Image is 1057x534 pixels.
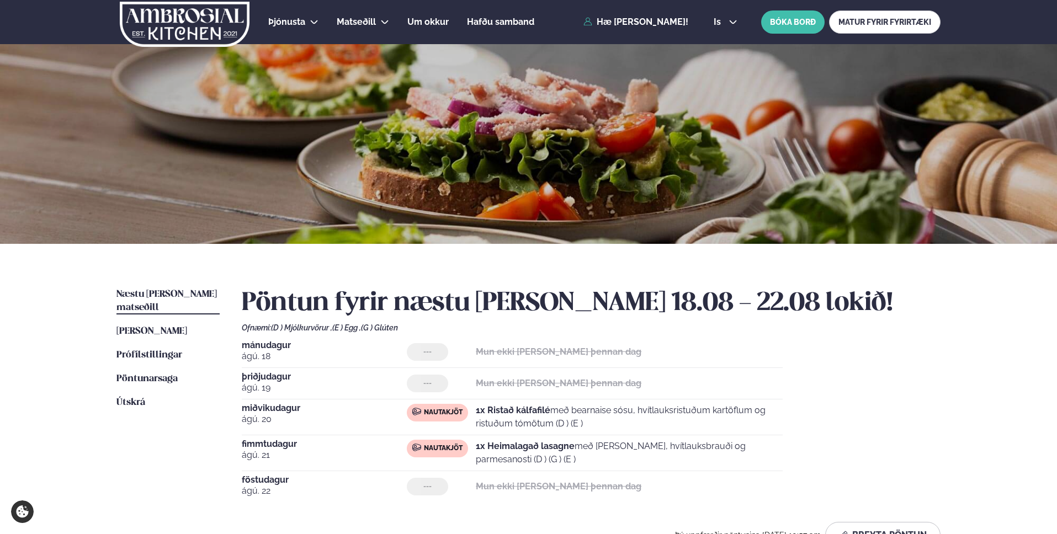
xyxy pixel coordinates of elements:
[476,481,641,492] strong: Mun ekki [PERSON_NAME] þennan dag
[407,15,449,29] a: Um okkur
[242,476,407,484] span: föstudagur
[116,396,145,409] a: Útskrá
[583,17,688,27] a: Hæ [PERSON_NAME]!
[412,443,421,452] img: beef.svg
[119,2,251,47] img: logo
[242,404,407,413] span: miðvikudagur
[116,325,187,338] a: [PERSON_NAME]
[116,372,178,386] a: Pöntunarsaga
[476,404,783,430] p: með bearnaise sósu, hvítlauksristuðum kartöflum og ristuðum tómötum (D ) (E )
[476,441,575,451] strong: 1x Heimalagað lasagne
[424,444,463,453] span: Nautakjöt
[116,349,182,362] a: Prófílstillingar
[268,17,305,27] span: Þjónusta
[242,372,407,381] span: þriðjudagur
[412,407,421,416] img: beef.svg
[242,448,407,462] span: ágú. 21
[829,10,941,34] a: MATUR FYRIR FYRIRTÆKI
[242,341,407,350] span: mánudagur
[714,18,724,26] span: is
[423,482,432,491] span: ---
[242,484,407,498] span: ágú. 22
[761,10,825,34] button: BÓKA BORÐ
[242,440,407,448] span: fimmtudagur
[407,17,449,27] span: Um okkur
[467,17,534,27] span: Hafðu samband
[271,323,332,332] span: (D ) Mjólkurvörur ,
[116,288,220,314] a: Næstu [PERSON_NAME] matseðill
[423,348,432,356] span: ---
[11,500,34,523] a: Cookie settings
[705,18,746,26] button: is
[476,440,783,466] p: með [PERSON_NAME], hvítlauksbrauði og parmesanosti (D ) (G ) (E )
[332,323,361,332] span: (E ) Egg ,
[242,288,941,319] h2: Pöntun fyrir næstu [PERSON_NAME] 18.08 - 22.08 lokið!
[242,413,407,426] span: ágú. 20
[116,374,178,383] span: Pöntunarsaga
[116,290,217,312] span: Næstu [PERSON_NAME] matseðill
[242,381,407,394] span: ágú. 19
[337,15,376,29] a: Matseðill
[424,408,463,417] span: Nautakjöt
[242,323,941,332] div: Ofnæmi:
[116,327,187,336] span: [PERSON_NAME]
[116,398,145,407] span: Útskrá
[476,346,641,357] strong: Mun ekki [PERSON_NAME] þennan dag
[116,350,182,360] span: Prófílstillingar
[268,15,305,29] a: Þjónusta
[423,379,432,388] span: ---
[337,17,376,27] span: Matseðill
[476,378,641,388] strong: Mun ekki [PERSON_NAME] þennan dag
[242,350,407,363] span: ágú. 18
[476,405,550,415] strong: 1x Ristað kálfafilé
[467,15,534,29] a: Hafðu samband
[361,323,398,332] span: (G ) Glúten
